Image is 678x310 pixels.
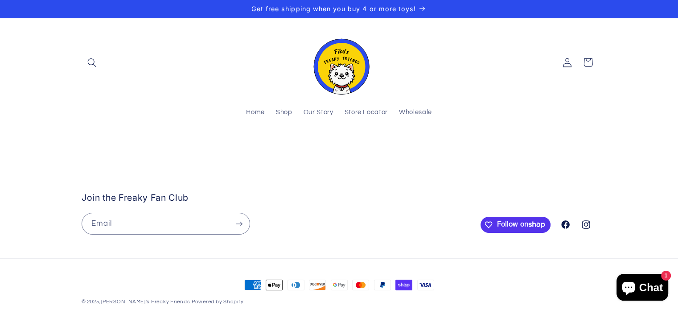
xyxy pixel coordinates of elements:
span: Store Locator [345,108,388,117]
a: Shop [270,103,298,123]
span: Home [246,108,265,117]
a: Powered by Shopify [192,299,243,304]
a: Store Locator [339,103,393,123]
a: Our Story [298,103,339,123]
span: Our Story [304,108,333,117]
span: Shop [276,108,292,117]
span: Wholesale [399,108,432,117]
a: Fika's Freaky Friends [304,27,374,98]
summary: Search [82,52,102,73]
span: Get free shipping when you buy 4 or more toys! [251,5,416,12]
button: Subscribe [229,213,250,235]
inbox-online-store-chat: Shopify online store chat [614,274,671,303]
small: © 2025, [82,299,190,304]
a: Wholesale [393,103,437,123]
a: Home [241,103,271,123]
img: Fika's Freaky Friends [308,31,370,95]
a: [PERSON_NAME]'s Freaky Friends [101,299,190,304]
h2: Join the Freaky Fan Club [82,192,476,203]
